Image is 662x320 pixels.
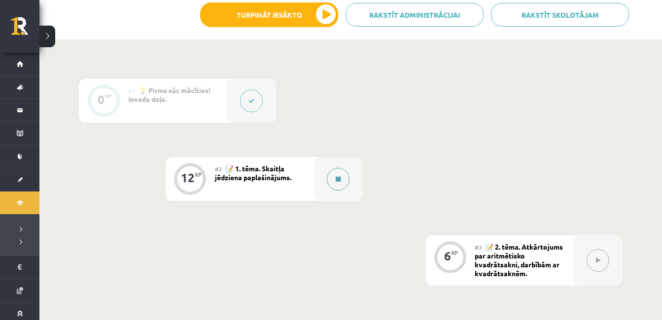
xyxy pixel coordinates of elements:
div: 0 [98,95,105,104]
span: #1 [128,87,136,95]
span: 💡 Pirms sāc mācīties! Ievada daļa. [128,86,210,103]
span: #2 [215,165,222,173]
span: 📝 1. tēma. Skaitļa jēdziena paplašinājums. [215,164,291,182]
div: 12 [181,173,195,182]
button: Turpināt iesākto [200,2,338,27]
a: Rakstīt skolotājam [491,3,629,27]
a: Rakstīt administrācijai [346,3,484,27]
a: Rīgas 1. Tālmācības vidusskola [11,17,39,42]
span: #3 [475,243,482,251]
div: XP [195,172,202,177]
div: XP [105,94,111,99]
span: 📝 2. tēma. Atkārtojums par aritmētisko kvadrātsakni, darbībām ar kvadrātsaknēm. [475,242,563,278]
div: 6 [444,252,451,260]
div: XP [451,250,458,256]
